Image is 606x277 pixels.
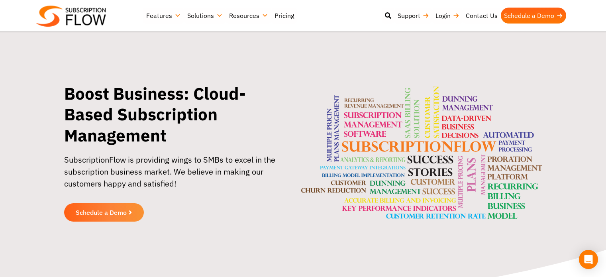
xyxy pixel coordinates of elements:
a: Schedule a Demo [501,8,566,24]
a: Schedule a Demo [64,203,144,222]
h1: Boost Business: Cloud-Based Subscription Management [64,83,281,146]
img: banner-image [301,86,542,219]
a: Pricing [271,8,297,24]
a: Login [432,8,463,24]
a: Features [143,8,184,24]
a: Contact Us [463,8,501,24]
a: Support [394,8,432,24]
div: Open Intercom Messenger [579,250,598,269]
p: SubscriptionFlow is providing wings to SMBs to excel in the subscription business market. We beli... [64,154,281,198]
a: Solutions [184,8,226,24]
span: Schedule a Demo [76,209,127,216]
img: Subscriptionflow [36,6,106,27]
a: Resources [226,8,271,24]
